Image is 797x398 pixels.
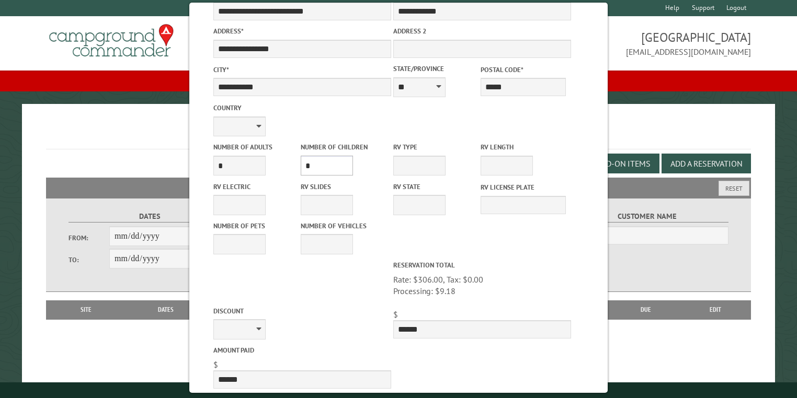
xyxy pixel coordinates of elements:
label: Amount paid [213,345,391,355]
div: Processing: $9.18 [393,285,571,297]
label: Reservation Total [393,260,571,270]
label: Discount [213,306,391,316]
img: Campground Commander [46,20,177,61]
label: Number of Vehicles [301,221,386,231]
label: To: [69,255,109,265]
button: Add a Reservation [662,154,751,173]
label: Number of Adults [213,142,299,152]
h1: Reservations [46,121,752,149]
span: $ [213,359,218,370]
span: Rate: $306.00, Tax: $0.00 [393,274,571,297]
label: Address [213,26,391,36]
label: RV License Plate [481,182,566,192]
label: Number of Pets [213,221,299,231]
label: Number of Children [301,142,386,152]
button: Reset [719,181,749,196]
th: Site [51,300,121,319]
label: From: [69,233,109,243]
label: RV Length [481,142,566,152]
th: Edit [679,300,751,319]
label: City [213,65,391,75]
label: RV Electric [213,182,299,192]
button: Edit Add-on Items [570,154,659,173]
label: Country [213,103,391,113]
label: State/Province [393,64,479,74]
h2: Filters [46,178,752,197]
label: Customer Name [566,210,728,223]
th: Due [612,300,679,319]
label: Dates [69,210,231,223]
label: Postal Code [481,65,566,75]
label: RV State [393,182,479,192]
label: Address 2 [393,26,571,36]
label: RV Type [393,142,479,152]
th: Dates [120,300,211,319]
label: RV Slides [301,182,386,192]
small: © Campground Commander LLC. All rights reserved. [339,387,458,393]
span: $ [393,309,398,320]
